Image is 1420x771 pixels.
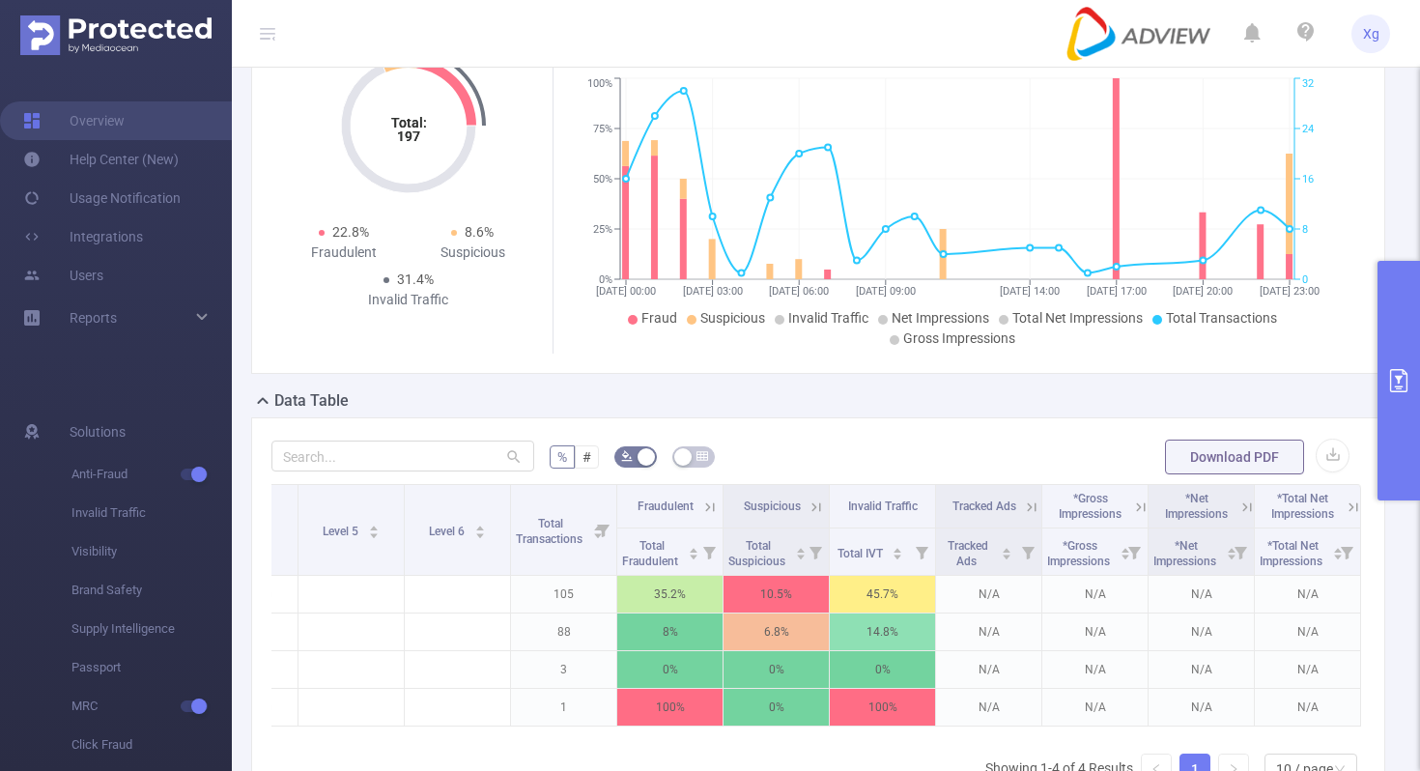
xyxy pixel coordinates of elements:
p: N/A [1255,651,1360,688]
span: Fraudulent [638,500,694,513]
a: Integrations [23,217,143,256]
p: 0% [830,651,935,688]
div: Sort [892,545,903,557]
span: 8.6% [465,224,494,240]
span: Invalid Traffic [788,310,868,326]
span: Total Suspicious [728,539,788,568]
i: icon: caret-up [688,545,698,551]
i: Filter menu [696,528,723,575]
span: Fraud [641,310,677,326]
tspan: [DATE] 23:00 [1260,285,1320,298]
span: *Total Net Impressions [1271,492,1334,521]
tspan: 0 [1302,273,1308,286]
div: Invalid Traffic [344,290,473,310]
i: icon: caret-down [893,552,903,557]
a: Help Center (New) [23,140,179,179]
i: icon: table [696,450,708,462]
tspan: 16 [1302,173,1314,186]
i: Filter menu [1121,528,1148,575]
p: N/A [1042,614,1148,650]
span: *Gross Impressions [1059,492,1122,521]
p: 105 [511,576,616,613]
span: Solutions [70,413,126,451]
i: Filter menu [1227,528,1254,575]
p: N/A [1149,614,1254,650]
tspan: 100% [587,78,612,91]
p: 6.8% [724,614,829,650]
i: Filter menu [1014,528,1041,575]
div: Sort [1226,545,1237,557]
span: % [557,449,567,465]
tspan: 32 [1302,78,1314,91]
p: N/A [936,651,1041,688]
p: 45.7% [830,576,935,613]
span: Total Fraudulent [622,539,681,568]
span: 22.8% [332,224,369,240]
tspan: 75% [593,123,612,135]
span: Anti-Fraud [71,455,232,494]
p: N/A [1255,689,1360,726]
img: Protected Media [20,15,212,55]
span: Click Fraud [71,726,232,764]
button: Download PDF [1165,440,1304,474]
tspan: [DATE] 03:00 [683,285,743,298]
span: Level 5 [323,525,361,538]
div: Sort [368,523,380,534]
i: icon: bg-colors [621,450,633,462]
span: *Gross Impressions [1047,539,1113,568]
i: icon: caret-up [474,523,485,528]
span: Tracked Ads [948,539,988,568]
span: Invalid Traffic [71,494,232,532]
p: N/A [1042,689,1148,726]
p: N/A [936,689,1041,726]
tspan: 24 [1302,123,1314,135]
tspan: [DATE] 00:00 [596,285,656,298]
p: N/A [1149,576,1254,613]
span: Total IVT [838,547,886,560]
i: icon: caret-down [1002,552,1012,557]
div: Sort [688,545,699,557]
span: Suspicious [744,500,801,513]
a: Usage Notification [23,179,181,217]
p: 1 [511,689,616,726]
span: Total Transactions [1166,310,1277,326]
tspan: [DATE] 09:00 [856,285,916,298]
span: Gross Impressions [903,330,1015,346]
a: Overview [23,101,125,140]
i: icon: caret-down [474,530,485,536]
p: N/A [1149,651,1254,688]
i: Filter menu [802,528,829,575]
div: Suspicious [409,243,538,263]
i: icon: caret-up [262,523,272,528]
p: 0% [724,651,829,688]
span: Suspicious [700,310,765,326]
i: Filter menu [589,485,616,575]
span: *Net Impressions [1153,539,1219,568]
p: N/A [1042,651,1148,688]
span: Tracked Ads [952,500,1016,513]
p: N/A [936,614,1041,650]
span: MRC [71,687,232,726]
span: 31.4% [397,271,434,287]
tspan: 50% [593,173,612,186]
i: icon: caret-down [688,552,698,557]
p: 0% [724,689,829,726]
span: Total Net Impressions [1012,310,1143,326]
i: Filter menu [1333,528,1360,575]
i: icon: caret-up [1002,545,1012,551]
p: 88 [511,614,616,650]
span: Passport [71,648,232,687]
i: icon: caret-down [262,530,272,536]
p: N/A [1042,576,1148,613]
tspan: Total: [390,115,426,130]
tspan: 25% [593,223,612,236]
div: Sort [474,523,486,534]
span: # [582,449,591,465]
p: 100% [830,689,935,726]
div: Sort [1332,545,1344,557]
p: 3 [511,651,616,688]
p: 100% [617,689,723,726]
tspan: [DATE] 20:00 [1173,285,1233,298]
p: N/A [1149,689,1254,726]
div: Fraudulent [279,243,409,263]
